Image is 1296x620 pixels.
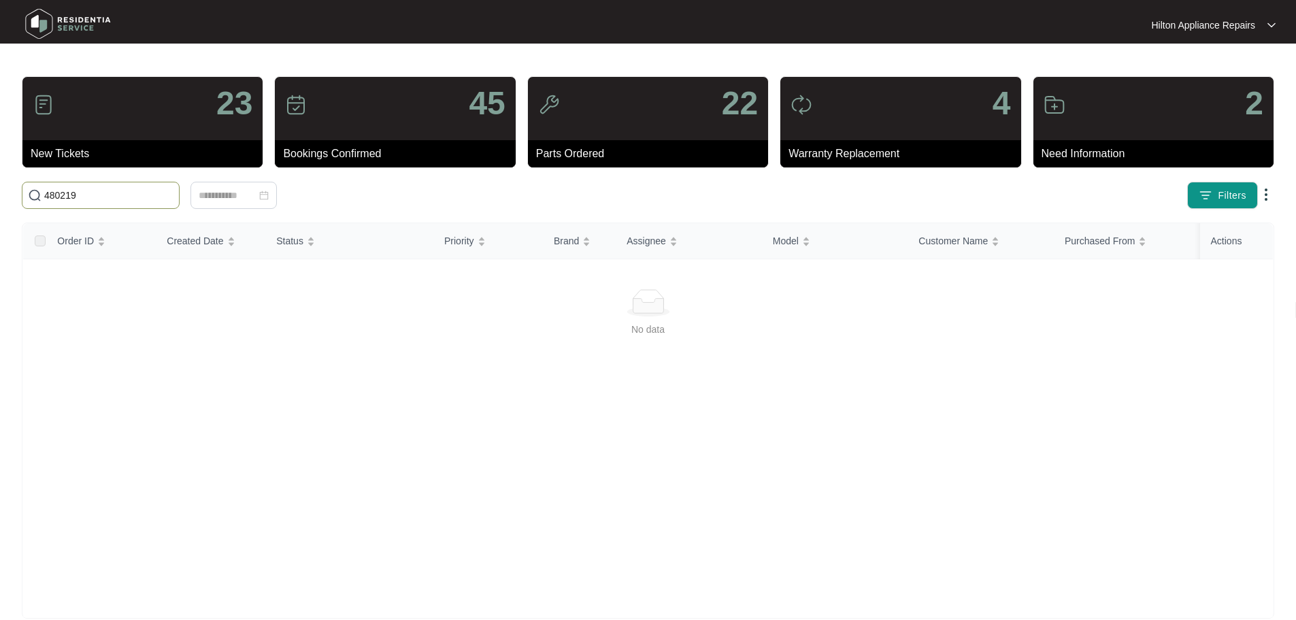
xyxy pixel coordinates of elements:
[283,146,515,162] p: Bookings Confirmed
[627,233,666,248] span: Assignee
[1199,189,1212,202] img: filter icon
[1245,87,1263,120] p: 2
[444,233,474,248] span: Priority
[1151,18,1255,32] p: Hilton Appliance Repairs
[1044,94,1065,116] img: icon
[216,87,252,120] p: 23
[46,223,156,259] th: Order ID
[788,146,1020,162] p: Warranty Replacement
[536,146,768,162] p: Parts Ordered
[1187,182,1258,209] button: filter iconFilters
[722,87,758,120] p: 22
[167,233,223,248] span: Created Date
[616,223,762,259] th: Assignee
[33,94,54,116] img: icon
[543,223,616,259] th: Brand
[993,87,1011,120] p: 4
[918,233,988,248] span: Customer Name
[433,223,543,259] th: Priority
[57,233,94,248] span: Order ID
[538,94,560,116] img: icon
[156,223,265,259] th: Created Date
[1065,233,1135,248] span: Purchased From
[1200,223,1273,259] th: Actions
[791,94,812,116] img: icon
[762,223,908,259] th: Model
[31,146,263,162] p: New Tickets
[265,223,433,259] th: Status
[1054,223,1200,259] th: Purchased From
[28,189,41,202] img: search-icon
[44,188,173,203] input: Search by Order Id, Assignee Name, Customer Name, Brand and Model
[276,233,303,248] span: Status
[908,223,1054,259] th: Customer Name
[20,3,116,44] img: residentia service logo
[1258,186,1274,203] img: dropdown arrow
[1218,189,1246,203] span: Filters
[39,322,1257,337] div: No data
[285,94,307,116] img: icon
[1042,146,1274,162] p: Need Information
[554,233,579,248] span: Brand
[1267,22,1276,29] img: dropdown arrow
[469,87,505,120] p: 45
[773,233,799,248] span: Model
